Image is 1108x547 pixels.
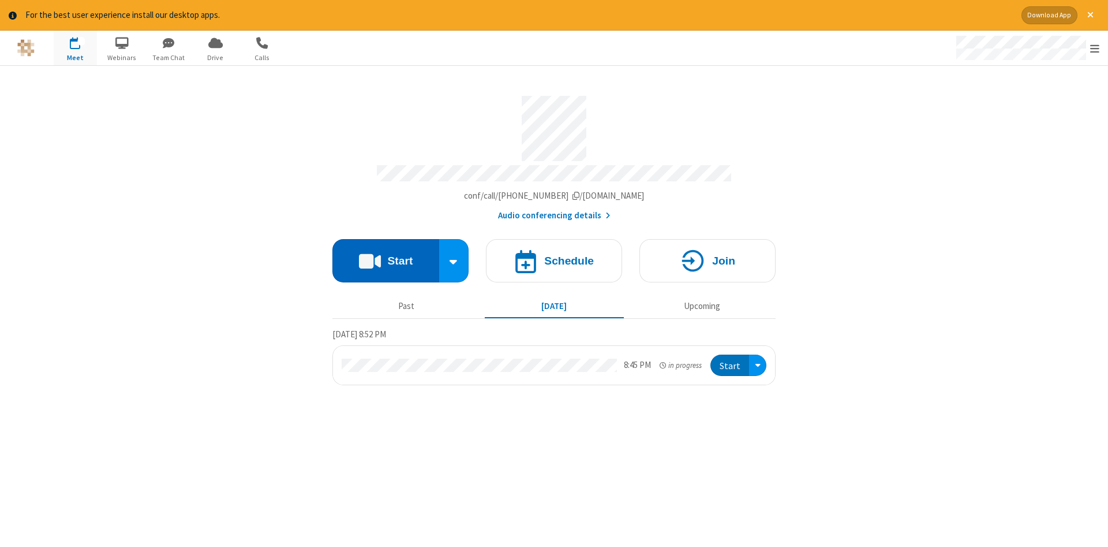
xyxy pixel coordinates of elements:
[332,87,776,222] section: Account details
[749,355,766,376] div: Open menu
[485,296,624,318] button: [DATE]
[439,239,469,282] div: Start conference options
[100,53,144,63] span: Webinars
[17,39,35,57] img: QA Selenium DO NOT DELETE OR CHANGE
[241,53,284,63] span: Calls
[194,53,237,63] span: Drive
[78,37,85,46] div: 1
[332,328,776,385] section: Today's Meetings
[712,255,735,266] h4: Join
[4,31,47,65] button: Logo
[544,255,594,266] h4: Schedule
[660,360,702,371] em: in progress
[1081,6,1099,24] button: Close alert
[464,189,645,203] button: Copy my meeting room linkCopy my meeting room link
[1021,6,1077,24] button: Download App
[54,53,97,63] span: Meet
[498,209,611,222] button: Audio conferencing details
[332,329,386,340] span: [DATE] 8:52 PM
[639,239,776,282] button: Join
[337,296,476,318] button: Past
[387,255,413,266] h4: Start
[147,53,190,63] span: Team Chat
[464,190,645,201] span: Copy my meeting room link
[945,31,1108,65] div: Open menu
[486,239,622,282] button: Schedule
[632,296,772,318] button: Upcoming
[710,355,749,376] button: Start
[332,239,439,282] button: Start
[624,359,651,372] div: 8:45 PM
[25,9,1013,22] div: For the best user experience install our desktop apps.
